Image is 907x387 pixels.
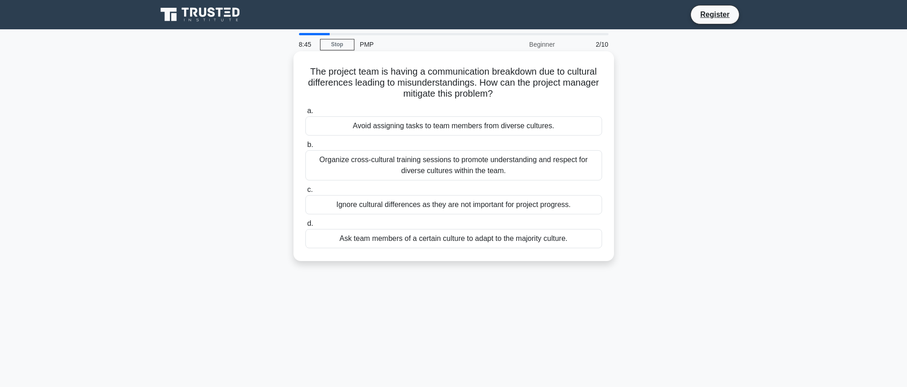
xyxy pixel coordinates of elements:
[307,185,313,193] span: c.
[560,35,614,54] div: 2/10
[305,195,602,214] div: Ignore cultural differences as they are not important for project progress.
[695,9,735,20] a: Register
[354,35,480,54] div: PMP
[307,219,313,227] span: d.
[307,107,313,114] span: a.
[320,39,354,50] a: Stop
[305,150,602,180] div: Organize cross-cultural training sessions to promote understanding and respect for diverse cultur...
[305,116,602,136] div: Avoid assigning tasks to team members from diverse cultures.
[304,66,603,100] h5: The project team is having a communication breakdown due to cultural differences leading to misun...
[305,229,602,248] div: Ask team members of a certain culture to adapt to the majority culture.
[480,35,560,54] div: Beginner
[307,141,313,148] span: b.
[293,35,320,54] div: 8:45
